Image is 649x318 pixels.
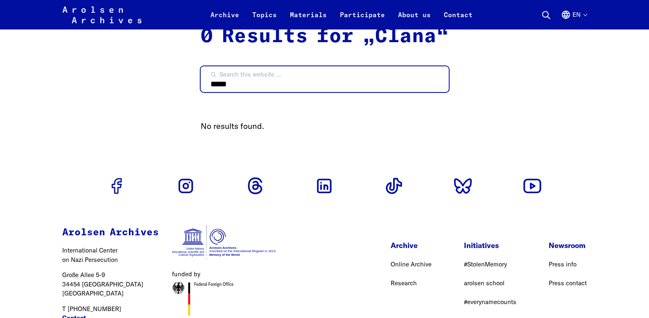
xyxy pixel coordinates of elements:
[391,240,587,314] nav: Footer
[549,279,587,287] a: Press contact
[464,279,504,287] a: arolsen school
[242,173,268,199] a: Go to Threads profile
[464,260,507,268] a: #StolenMemory
[204,5,479,25] nav: Primary
[437,10,479,29] a: Contact
[62,246,159,264] p: International Center on Nazi Persecution
[391,10,437,29] a: About us
[381,173,407,199] a: Go to Tiktok profile
[391,260,432,268] a: Online Archive
[464,298,516,306] a: #everynamecounts
[173,173,199,199] a: Go to Instagram profile
[549,260,577,268] a: Press info
[391,240,432,251] p: Archive
[333,10,391,29] a: Participate
[62,271,159,298] p: Große Allee 5-9 34454 [GEOGRAPHIC_DATA] [GEOGRAPHIC_DATA]
[561,10,587,29] button: English, language selection
[62,228,159,237] strong: Arolsen Archives
[283,10,333,29] a: Materials
[204,10,246,29] a: Archive
[450,173,476,199] a: Go to Bluesky profile
[464,240,516,251] p: Initiatives
[104,173,130,199] a: Go to Facebook profile
[246,10,283,29] a: Topics
[201,120,449,132] p: No results found.
[172,270,276,279] figcaption: funded by
[201,25,449,49] h2: 0 Results for „Clana“
[391,279,417,287] a: Research
[519,173,545,199] a: Go to Youtube profile
[549,240,587,251] p: Newsroom
[311,173,337,199] a: Go to Linkedin profile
